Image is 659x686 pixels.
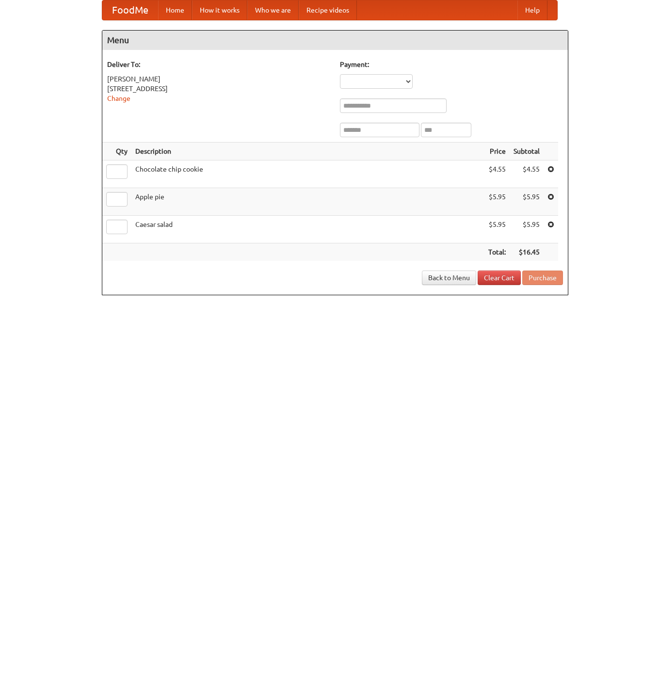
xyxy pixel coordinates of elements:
[510,188,544,216] td: $5.95
[107,60,330,69] h5: Deliver To:
[522,271,563,285] button: Purchase
[484,188,510,216] td: $5.95
[484,143,510,160] th: Price
[102,143,131,160] th: Qty
[340,60,563,69] h5: Payment:
[131,160,484,188] td: Chocolate chip cookie
[517,0,547,20] a: Help
[107,84,330,94] div: [STREET_ADDRESS]
[158,0,192,20] a: Home
[484,243,510,261] th: Total:
[131,188,484,216] td: Apple pie
[131,143,484,160] th: Description
[102,0,158,20] a: FoodMe
[510,160,544,188] td: $4.55
[478,271,521,285] a: Clear Cart
[299,0,357,20] a: Recipe videos
[107,74,330,84] div: [PERSON_NAME]
[107,95,130,102] a: Change
[131,216,484,243] td: Caesar salad
[247,0,299,20] a: Who we are
[484,216,510,243] td: $5.95
[510,143,544,160] th: Subtotal
[484,160,510,188] td: $4.55
[422,271,476,285] a: Back to Menu
[510,216,544,243] td: $5.95
[102,31,568,50] h4: Menu
[510,243,544,261] th: $16.45
[192,0,247,20] a: How it works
